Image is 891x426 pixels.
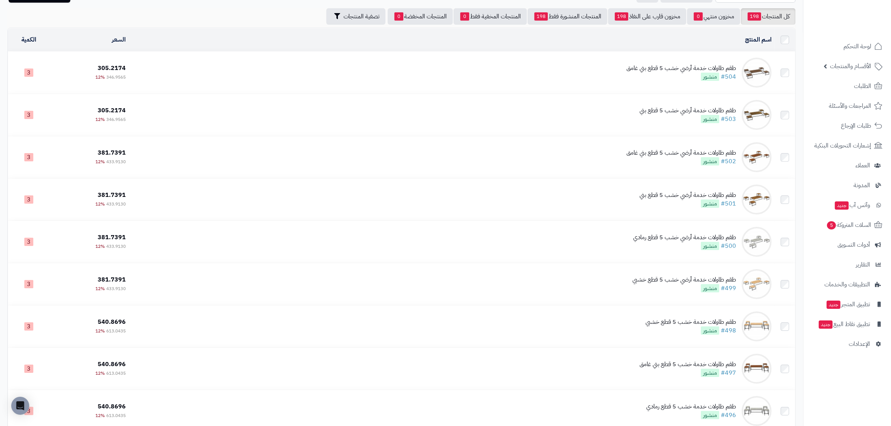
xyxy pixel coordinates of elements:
[24,238,33,246] span: 3
[808,156,887,174] a: العملاء
[741,8,796,25] a: كل المنتجات198
[854,180,870,191] span: المدونة
[687,8,740,25] a: مخزون منتهي0
[626,64,736,73] div: طقم طاولات خدمة أرضي خشب 5 قطع بني غامق
[808,117,887,135] a: طلبات الإرجاع
[344,12,379,21] span: تصفية المنتجات
[721,199,736,208] a: #501
[826,299,870,310] span: تطبيق المتجر
[11,397,29,415] div: Open Intercom Messenger
[701,369,719,377] span: منشور
[843,41,871,52] span: لوحة التحكم
[95,412,105,419] span: 12%
[745,35,772,44] a: اسم المنتج
[808,216,887,234] a: السلات المتروكة5
[837,240,870,250] span: أدوات التسويق
[841,121,871,131] span: طلبات الإرجاع
[608,8,686,25] a: مخزون قارب على النفاذ198
[827,301,840,309] span: جديد
[106,285,126,292] span: 433.9130
[830,61,871,71] span: الأقسام والمنتجات
[626,149,736,157] div: طقم طاولات خدمة أرضي خشب 5 قطع بني غامق
[646,318,736,326] div: طقم طاولات خدمة خشب 5 قطع خشبي
[95,158,105,165] span: 12%
[721,72,736,81] a: #504
[98,191,126,200] span: 381.7391
[701,242,719,250] span: منشور
[701,157,719,165] span: منشور
[814,140,871,151] span: إشعارات التحويلات البنكية
[748,12,761,21] span: 198
[742,142,772,172] img: طقم طاولات خدمة أرضي خشب 5 قطع بني غامق
[640,106,736,115] div: طقم طاولات خدمة أرضي خشب 5 قطع بني
[106,158,126,165] span: 433.9130
[808,335,887,353] a: الإعدادات
[701,73,719,81] span: منشور
[849,339,870,349] span: الإعدادات
[808,196,887,214] a: وآتس آبجديد
[95,116,105,123] span: 12%
[835,201,849,210] span: جديد
[106,412,126,419] span: 613.0435
[95,328,105,334] span: 12%
[826,220,871,230] span: السلات المتروكة
[701,284,719,292] span: منشور
[742,269,772,299] img: طقم طاولات خدمة أرضي خشب 5 قطع خشبي
[640,360,736,369] div: طقم طاولات خدمة خشب 5 قطع بني غامق
[454,8,527,25] a: المنتجات المخفية فقط0
[98,360,126,369] span: 540.8696
[633,233,736,242] div: طقم طاولات خدمة أرضي خشب 5 قطع رمادي
[394,12,403,21] span: 0
[95,74,105,80] span: 12%
[834,200,870,210] span: وآتس آب
[24,111,33,119] span: 3
[24,280,33,288] span: 3
[742,311,772,341] img: طقم طاولات خدمة خشب 5 قطع خشبي
[534,12,548,21] span: 198
[106,328,126,334] span: 613.0435
[24,195,33,204] span: 3
[721,284,736,293] a: #499
[106,201,126,207] span: 433.9130
[827,221,836,229] span: 5
[721,326,736,335] a: #498
[808,137,887,155] a: إشعارات التحويلات البنكية
[24,69,33,77] span: 3
[701,411,719,419] span: منشور
[824,279,870,290] span: التطبيقات والخدمات
[646,402,736,411] div: طقم طاولات خدمة خشب 5 قطع رمادي
[98,402,126,411] span: 540.8696
[632,276,736,284] div: طقم طاولات خدمة أرضي خشب 5 قطع خشبي
[808,315,887,333] a: تطبيق نقاط البيعجديد
[98,275,126,284] span: 381.7391
[808,236,887,254] a: أدوات التسويق
[808,37,887,55] a: لوحة التحكم
[854,81,871,91] span: الطلبات
[808,256,887,274] a: التقارير
[701,115,719,123] span: منشور
[460,12,469,21] span: 0
[742,354,772,384] img: طقم طاولات خدمة خشب 5 قطع بني غامق
[106,370,126,377] span: 613.0435
[24,407,33,415] span: 3
[21,35,36,44] a: الكمية
[721,411,736,420] a: #496
[24,322,33,331] span: 3
[742,185,772,214] img: طقم طاولات خدمة أرضي خشب 5 قطع بني
[95,201,105,207] span: 12%
[106,243,126,250] span: 433.9130
[112,35,126,44] a: السعر
[829,101,871,111] span: المراجعات والأسئلة
[98,64,126,73] span: 305.2174
[808,97,887,115] a: المراجعات والأسئلة
[528,8,607,25] a: المنتجات المنشورة فقط198
[98,233,126,242] span: 381.7391
[819,320,833,329] span: جديد
[98,317,126,326] span: 540.8696
[95,243,105,250] span: 12%
[95,285,105,292] span: 12%
[818,319,870,329] span: تطبيق نقاط البيع
[742,396,772,426] img: طقم طاولات خدمة خشب 5 قطع رمادي
[721,241,736,250] a: #500
[106,74,126,80] span: 346.9565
